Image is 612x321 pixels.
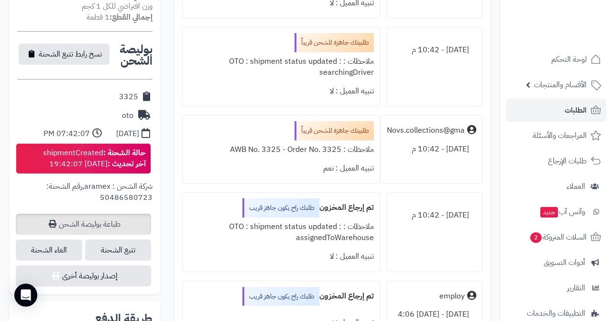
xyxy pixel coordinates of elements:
[506,149,606,172] a: طلبات الإرجاع
[506,251,606,274] a: أدوات التسويق
[295,33,374,52] div: طلبيتك جاهزة للشحن قريباً
[16,240,82,261] span: الغاء الشحنة
[16,214,151,235] a: طباعة بوليصة الشحن
[319,290,374,302] b: تم إرجاع المخزون
[534,78,587,92] span: الأقسام والمنتجات
[393,206,476,225] div: [DATE] - 10:42 م
[439,291,465,302] div: employ
[103,147,146,159] strong: حالة الشحنة :
[506,226,606,249] a: السلات المتروكة2
[188,218,374,247] div: ملاحظات : OTO : shipment status updated : assignedToWarehouse
[16,265,151,287] button: إصدار بوليصة أخرى
[19,44,109,65] button: نسخ رابط تتبع الشحنة
[188,247,374,266] div: تنبيه العميل : لا
[44,128,90,139] div: 07:42:07 PM
[529,230,587,244] span: السلات المتروكة
[17,181,153,214] div: ,
[14,284,37,307] div: Open Intercom Messenger
[84,181,153,192] span: شركة الشحن : aramex
[506,175,606,198] a: العملاء
[393,41,476,59] div: [DATE] - 10:42 م
[111,44,153,67] h2: بوليصة الشحن
[295,121,374,140] div: طلبيتك جاهزة للشحن قريباً
[547,20,603,40] img: logo-2.png
[188,159,374,178] div: تنبيه العميل : نعم
[527,307,585,320] span: التطبيقات والخدمات
[567,180,585,193] span: العملاء
[540,207,558,218] span: جديد
[533,129,587,142] span: المراجعات والأسئلة
[43,148,146,170] div: shipmentCreated [DATE] 19:42:07
[242,287,319,306] div: طلبك راح يكون جاهز قريب
[119,92,138,103] div: 3325
[108,158,146,170] strong: آخر تحديث :
[506,124,606,147] a: المراجعات والأسئلة
[387,140,476,159] div: [DATE] - 10:42 م
[87,11,153,23] small: 1 قطعة
[188,82,374,101] div: تنبيه العميل : لا
[506,276,606,299] a: التقارير
[46,181,153,203] span: رقم الشحنة: 50486580723
[530,232,542,243] span: 2
[85,240,151,261] a: تتبع الشحنة
[548,154,587,168] span: طلبات الإرجاع
[109,11,153,23] strong: إجمالي القطع:
[539,205,585,218] span: وآتس آب
[387,125,465,136] div: Novs.collections@gma
[122,110,133,121] div: oto
[506,200,606,223] a: وآتس آبجديد
[188,52,374,82] div: ملاحظات : OTO : shipment status updated : searchingDriver
[565,103,587,117] span: الطلبات
[188,140,374,159] div: ملاحظات : AWB No. 3325 - Order No. 3325
[506,99,606,122] a: الطلبات
[242,198,319,218] div: طلبك راح يكون جاهز قريب
[544,256,585,269] span: أدوات التسويق
[319,202,374,213] b: تم إرجاع المخزون
[551,53,587,66] span: لوحة التحكم
[567,281,585,295] span: التقارير
[39,48,102,60] span: نسخ رابط تتبع الشحنة
[116,128,139,139] div: [DATE]
[506,48,606,71] a: لوحة التحكم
